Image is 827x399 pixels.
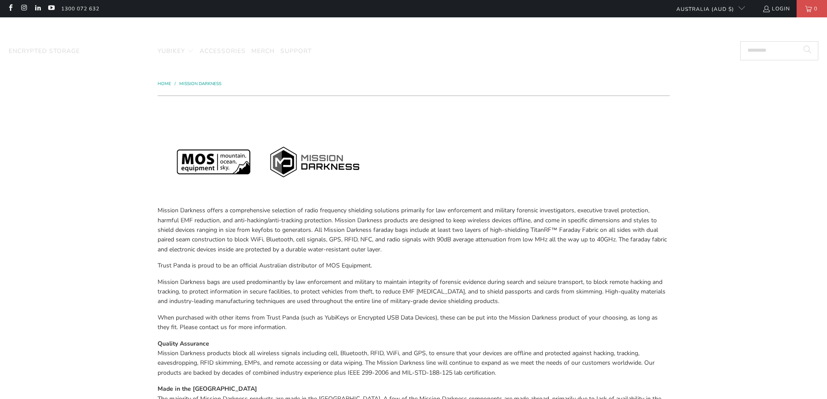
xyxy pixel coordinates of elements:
summary: YubiKey [158,41,194,62]
a: Accessories [200,41,246,62]
strong: Made in the [GEOGRAPHIC_DATA] [158,385,257,393]
span: radio signals with 90dB average attenuation from low MHz all the way up to 40GHz [387,235,616,244]
a: Login [762,4,790,13]
span: Accessories [200,47,246,55]
span: Merch [251,47,275,55]
span: Home [158,81,171,87]
button: Search [797,41,818,60]
a: Trust Panda Australia on LinkedIn [34,5,41,12]
span: Encrypted Storage [9,47,80,55]
p: Mission Darkness offers a comprehensive selection of radio frequency shielding solutions primaril... [158,206,670,254]
img: Trust Panda Australia [369,22,458,40]
a: Trust Panda Australia on Facebook [7,5,14,12]
a: 1300 072 632 [61,4,99,13]
span: / [175,81,176,87]
input: Search... [740,41,818,60]
span: YubiKey [158,47,185,55]
span: Support [280,47,312,55]
p: Trust Panda is proud to be an official Australian distributor of MOS Equipment. [158,261,670,270]
span: Mission Darkness [86,47,152,55]
a: Mission Darkness [86,41,152,62]
a: Merch [251,41,275,62]
strong: Quality Assurance [158,340,209,348]
a: Trust Panda Australia on YouTube [47,5,55,12]
p: Mission Darkness products block all wireless signals including cell, Bluetooth, RFID, WiFi, and G... [158,339,670,378]
nav: Translation missing: en.navigation.header.main_nav [9,41,312,62]
a: Support [280,41,312,62]
a: Trust Panda Australia on Instagram [20,5,27,12]
p: Mission Darkness bags are used predominantly by law enforcement and military to maintain integrit... [158,277,670,307]
a: Mission Darkness [179,81,221,87]
p: When purchased with other items from Trust Panda (such as YubiKeys or Encrypted USB Data Devices)... [158,313,670,333]
a: Home [158,81,172,87]
a: Encrypted Storage [9,41,80,62]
